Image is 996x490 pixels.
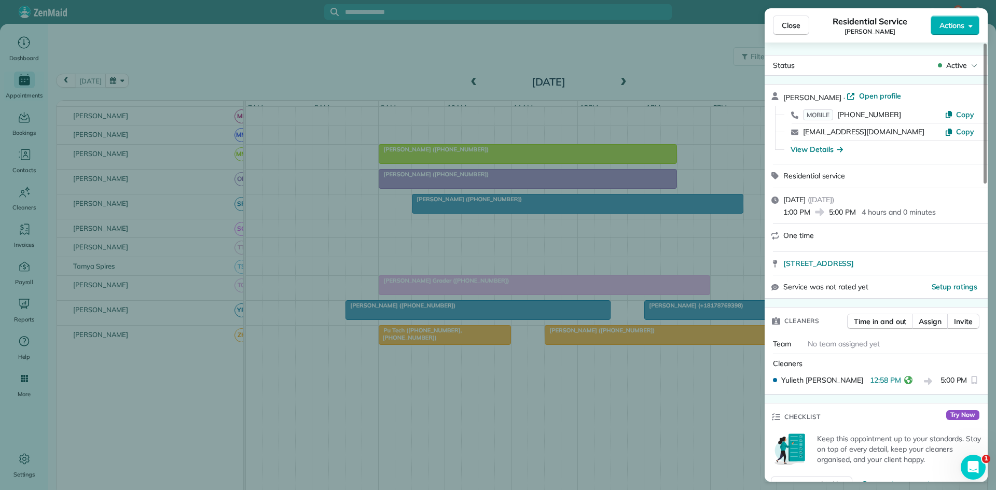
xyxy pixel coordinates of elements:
[939,20,964,31] span: Actions
[817,433,981,465] p: Keep this appointment up to your standards. Stay on top of every detail, keep your cleaners organ...
[841,93,847,102] span: ·
[803,109,901,120] a: MOBILE[PHONE_NUMBER]
[954,316,973,327] span: Invite
[870,375,901,388] span: 12:58 PM
[837,110,901,119] span: [PHONE_NUMBER]
[833,15,907,27] span: Residential Service
[783,93,841,102] span: [PERSON_NAME]
[873,479,944,489] span: Watch a 5 min demo
[808,339,880,348] span: No team assigned yet
[783,231,814,240] span: One time
[961,455,986,480] iframe: Intercom live chat
[946,60,967,71] span: Active
[947,314,979,329] button: Invite
[803,109,833,120] span: MOBILE
[783,207,810,217] span: 1:00 PM
[847,91,901,101] a: Open profile
[784,316,819,326] span: Cleaners
[773,359,803,368] span: Cleaners
[845,27,895,36] span: [PERSON_NAME]
[783,282,868,292] span: Service was not rated yet
[783,258,854,269] span: [STREET_ADDRESS]
[862,207,935,217] p: 4 hours and 0 minutes
[773,339,791,348] span: Team
[781,375,863,385] span: Yulieth [PERSON_NAME]
[861,479,944,489] button: Watch a 5 min demo
[945,109,974,120] button: Copy
[956,127,974,136] span: Copy
[956,110,974,119] span: Copy
[791,144,843,155] button: View Details
[919,316,942,327] span: Assign
[982,455,990,463] span: 1
[783,195,806,204] span: [DATE]
[854,316,906,327] span: Time in and out
[940,375,967,388] span: 5:00 PM
[783,171,845,180] span: Residential service
[808,195,834,204] span: ( [DATE] )
[786,479,846,489] span: Assign a checklist
[829,207,856,217] span: 5:00 PM
[803,127,924,136] a: [EMAIL_ADDRESS][DOMAIN_NAME]
[773,16,809,35] button: Close
[847,314,913,329] button: Time in and out
[773,61,795,70] span: Status
[784,412,821,422] span: Checklist
[932,282,978,292] button: Setup ratings
[946,410,979,421] span: Try Now
[945,127,974,137] button: Copy
[782,20,800,31] span: Close
[912,314,948,329] button: Assign
[859,91,901,101] span: Open profile
[783,258,981,269] a: [STREET_ADDRESS]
